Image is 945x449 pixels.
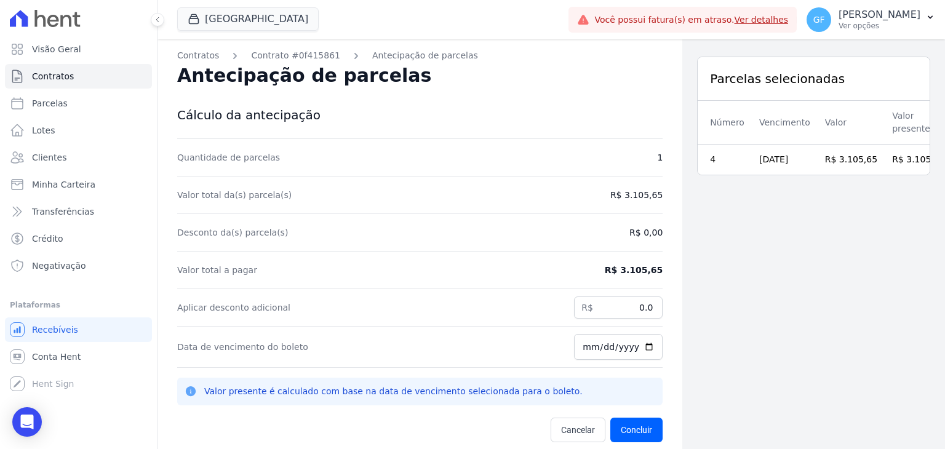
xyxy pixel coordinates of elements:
[839,21,920,31] p: Ver opções
[610,418,663,442] button: Concluir
[177,49,663,62] nav: Breadcrumb
[204,385,655,398] p: Valor presente é calculado com base na data de vencimento selecionada para o boleto.
[32,178,95,191] span: Minha Carteira
[372,49,478,62] a: Antecipação de parcelas
[5,317,152,342] a: Recebíveis
[177,65,431,86] span: Antecipação de parcelas
[698,57,930,101] div: Parcelas selecionadas
[32,97,68,109] span: Parcelas
[32,260,86,272] span: Negativação
[813,15,825,24] span: GF
[177,108,321,122] span: Cálculo da antecipação
[5,253,152,278] a: Negativação
[797,2,945,37] button: GF [PERSON_NAME] Ver opções
[12,407,42,437] div: Open Intercom Messenger
[5,64,152,89] a: Contratos
[32,124,55,137] span: Lotes
[32,324,78,336] span: Recebíveis
[657,151,663,164] dd: 1
[629,226,663,239] dd: R$ 0,00
[5,118,152,143] a: Lotes
[177,7,319,31] button: [GEOGRAPHIC_DATA]
[698,101,752,145] th: Número
[177,303,290,312] label: Aplicar desconto adicional
[251,49,340,62] a: Contrato #0f415861
[698,145,752,175] td: 4
[32,43,81,55] span: Visão Geral
[177,226,288,239] dt: Desconto da(s) parcela(s)
[752,145,818,175] td: [DATE]
[177,342,308,352] label: Data de vencimento do boleto
[32,151,66,164] span: Clientes
[177,189,292,201] dt: Valor total da(s) parcela(s)
[32,351,81,363] span: Conta Hent
[605,264,663,276] dd: R$ 3.105,65
[735,15,789,25] a: Ver detalhes
[818,145,885,175] td: R$ 3.105,65
[5,91,152,116] a: Parcelas
[581,303,593,312] span: R$
[5,37,152,62] a: Visão Geral
[839,9,920,21] p: [PERSON_NAME]
[32,232,63,245] span: Crédito
[551,418,605,442] a: Cancelar
[10,298,147,312] div: Plataformas
[752,101,818,145] th: Vencimento
[5,172,152,197] a: Minha Carteira
[594,14,788,26] span: Você possui fatura(s) em atraso.
[5,145,152,170] a: Clientes
[818,101,885,145] th: Valor
[177,153,280,162] label: Quantidade de parcelas
[561,424,595,436] span: Cancelar
[32,70,74,82] span: Contratos
[5,199,152,224] a: Transferências
[5,226,152,251] a: Crédito
[610,189,663,201] dd: R$ 3.105,65
[5,344,152,369] a: Conta Hent
[177,49,219,62] a: Contratos
[32,205,94,218] span: Transferências
[177,264,257,276] dt: Valor total a pagar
